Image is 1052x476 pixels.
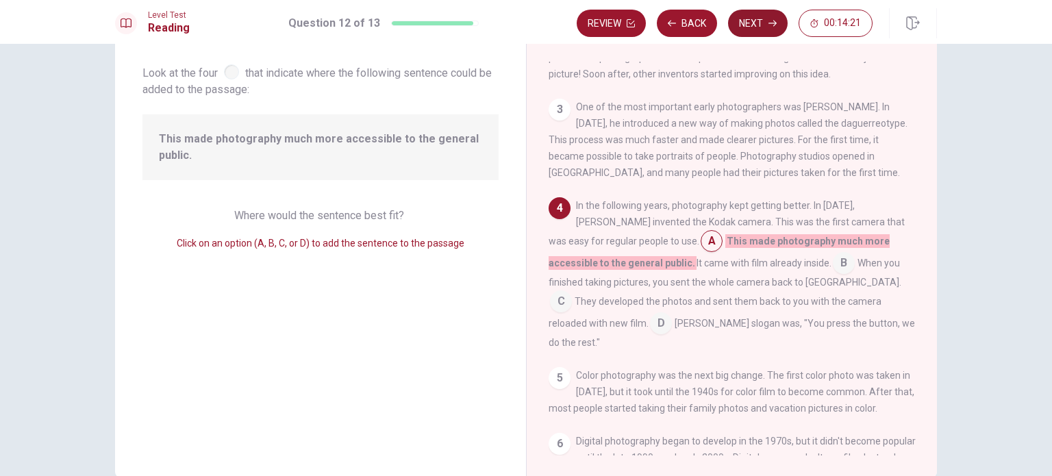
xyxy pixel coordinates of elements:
[824,18,861,29] span: 00:14:21
[697,258,831,268] span: It came with film already inside.
[650,312,672,334] span: D
[549,433,571,455] div: 6
[549,318,915,348] span: [PERSON_NAME] slogan was, "You press the button, we do the rest."
[657,10,717,37] button: Back
[577,10,646,37] button: Review
[549,367,571,389] div: 5
[142,62,499,98] span: Look at the four that indicate where the following sentence could be added to the passage:
[549,99,571,121] div: 3
[728,10,788,37] button: Next
[701,230,723,252] span: A
[148,10,190,20] span: Level Test
[148,20,190,36] h1: Reading
[550,290,572,312] span: C
[159,131,482,164] span: This made photography much more accessible to the general public.
[549,101,907,178] span: One of the most important early photographers was [PERSON_NAME]. In [DATE], he introduced a new w...
[799,10,873,37] button: 00:14:21
[549,200,905,247] span: In the following years, photography kept getting better. In [DATE], [PERSON_NAME] invented the Ko...
[549,197,571,219] div: 4
[833,252,855,274] span: B
[177,238,464,249] span: Click on an option (A, B, C, or D) to add the sentence to the passage
[288,15,380,32] h1: Question 12 of 13
[234,209,407,222] span: Where would the sentence best fit?
[549,370,914,414] span: Color photography was the next big change. The first color photo was taken in [DATE], but it took...
[549,296,881,329] span: They developed the photos and sent them back to you with the camera reloaded with new film.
